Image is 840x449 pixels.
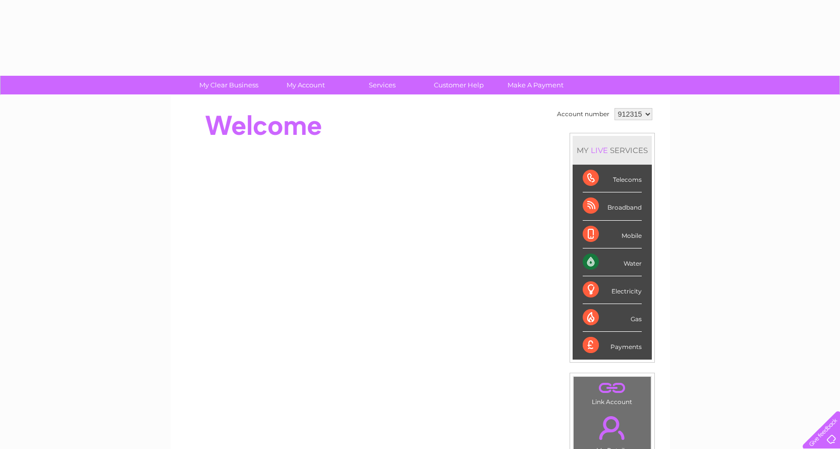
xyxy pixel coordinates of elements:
[494,76,577,94] a: Make A Payment
[583,332,642,359] div: Payments
[417,76,500,94] a: Customer Help
[264,76,347,94] a: My Account
[583,165,642,192] div: Telecoms
[341,76,424,94] a: Services
[573,136,652,165] div: MY SERVICES
[583,248,642,276] div: Water
[573,376,651,408] td: Link Account
[576,379,648,397] a: .
[187,76,270,94] a: My Clear Business
[583,276,642,304] div: Electricity
[583,304,642,332] div: Gas
[583,221,642,248] div: Mobile
[589,145,610,155] div: LIVE
[576,410,648,445] a: .
[554,106,612,123] td: Account number
[583,192,642,220] div: Broadband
